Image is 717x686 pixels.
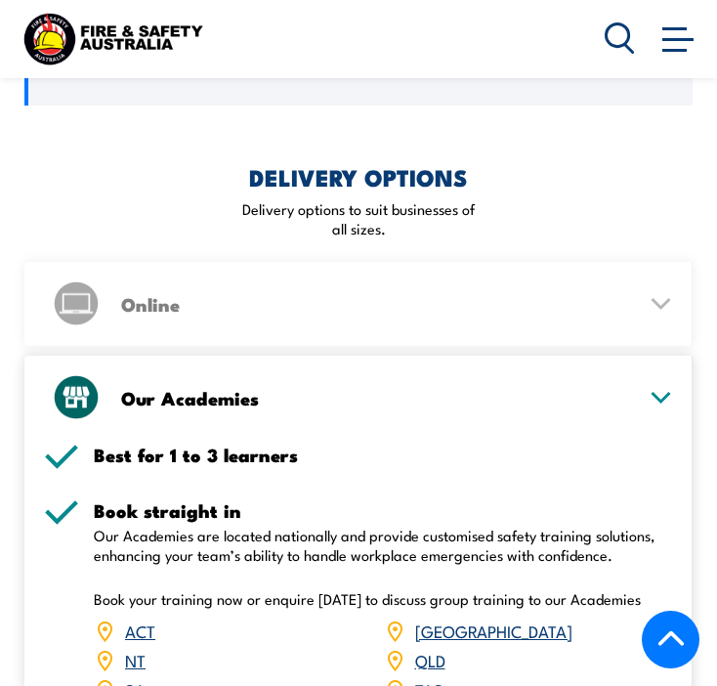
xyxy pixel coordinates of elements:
[125,619,155,642] a: ACT
[241,199,477,238] p: Delivery options to suit businesses of all sizes.
[415,619,572,642] a: [GEOGRAPHIC_DATA]
[125,648,146,671] a: NT
[94,526,673,565] p: Our Academies are located nationally and provide customised safety training solutions, enhancing ...
[94,589,673,609] p: Book your training now or enquire [DATE] to discuss group training to our Academies
[94,501,673,520] h5: Book straight in
[249,166,468,187] h2: DELIVERY OPTIONS
[121,389,634,407] h3: Our Academies
[415,648,445,671] a: QLD
[94,446,673,464] h5: Best for 1 to 3 learners
[121,295,634,313] h3: Online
